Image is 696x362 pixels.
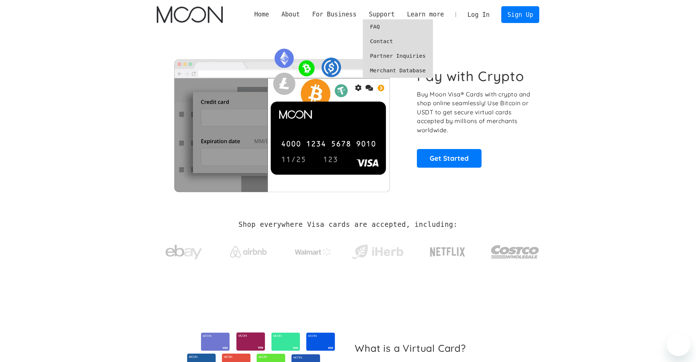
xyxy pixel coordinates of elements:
a: Netflix [415,236,480,265]
img: Moon Cards let you spend your crypto anywhere Visa is accepted. [157,43,407,192]
nav: Support [363,19,433,78]
a: Walmart [286,240,340,260]
p: Buy Moon Visa® Cards with crypto and shop online seamlessly! Use Bitcoin or USDT to get secure vi... [417,90,531,135]
div: About [275,10,306,19]
img: Costco [491,238,540,266]
a: Costco [491,231,540,269]
img: Walmart [295,248,331,256]
iframe: Przycisk umożliwiający otwarcie okna komunikatora [667,333,690,356]
a: Home [248,10,275,19]
a: Sign Up [501,6,539,23]
h2: What is a Virtual Card? [355,342,533,354]
a: FAQ [363,19,433,34]
img: Netflix [429,243,466,261]
img: ebay [166,241,202,264]
img: Moon Logo [157,6,223,23]
a: Partner Inquiries [363,49,433,63]
div: Learn more [407,10,444,19]
a: iHerb [350,235,405,265]
div: For Business [306,10,363,19]
div: Support [369,10,395,19]
div: Support [363,10,401,19]
h1: Pay with Crypto [417,68,524,84]
div: About [281,10,300,19]
a: Merchant Database [363,63,433,78]
a: Get Started [417,149,482,167]
img: Airbnb [230,246,267,258]
a: Contact [363,34,433,49]
h2: Shop everywhere Visa cards are accepted, including: [239,221,457,229]
div: Learn more [401,10,450,19]
a: Airbnb [221,239,275,261]
div: For Business [312,10,356,19]
a: home [157,6,223,23]
a: ebay [157,233,211,267]
img: iHerb [350,243,405,262]
a: Log In [461,7,496,23]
